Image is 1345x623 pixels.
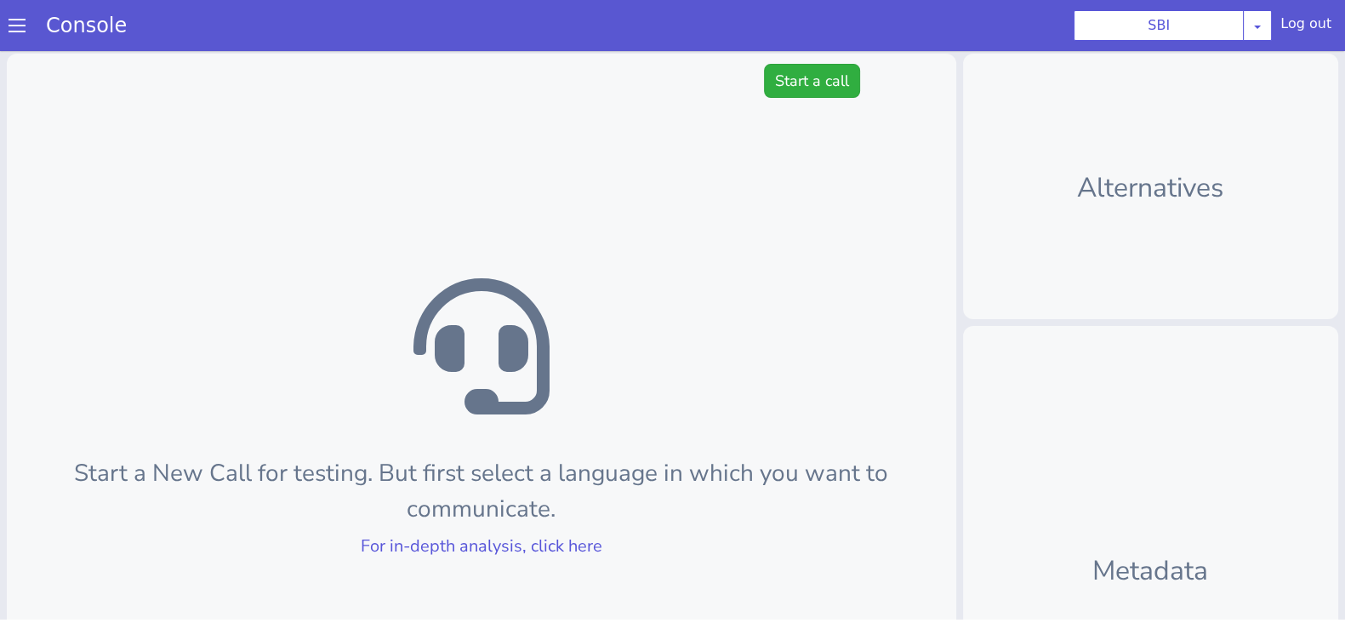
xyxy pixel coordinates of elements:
[990,121,1311,162] p: Alternatives
[1074,10,1244,41] button: SBI
[361,488,602,511] a: For in-depth analysis, click here
[26,14,147,37] a: Console
[990,504,1311,545] p: Metadata
[1280,14,1331,41] div: Log out
[34,409,929,480] p: Start a New Call for testing. But first select a language in which you want to communicate.
[764,17,860,51] button: Start a call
